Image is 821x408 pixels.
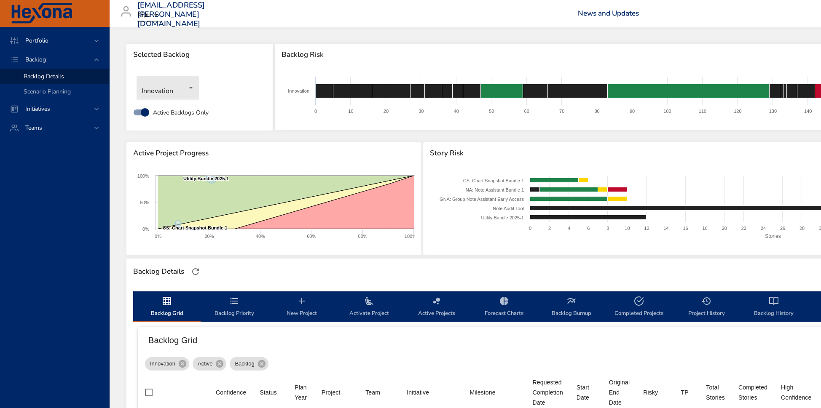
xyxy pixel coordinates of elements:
text: CS: Chart Snapshot Bundle 1 [463,178,524,183]
text: 90 [630,109,635,114]
text: 50% [140,200,149,205]
span: TP [681,387,692,397]
text: 30 [419,109,424,114]
span: Project History [678,296,735,318]
span: Start Date [577,382,596,403]
text: 130 [769,109,777,114]
span: Active Projects [408,296,465,318]
div: Sort [681,387,688,397]
span: Completed Stories [738,382,767,403]
span: Status [260,387,281,397]
div: Total Stories [706,382,725,403]
span: Completed Projects [610,296,668,318]
text: 80 [595,109,600,114]
span: Initiatives [19,105,57,113]
div: Backlog [230,357,268,371]
span: Team [365,387,393,397]
span: Backlog [19,56,53,64]
text: 16 [683,226,688,231]
span: Activate Project [341,296,398,318]
div: Sort [407,387,429,397]
text: 40 [454,109,459,114]
div: Sort [365,387,380,397]
div: Milestone [470,387,495,397]
text: 24 [761,226,766,231]
text: 26 [780,226,785,231]
div: Original End Date [609,377,630,408]
div: Sort [781,382,811,403]
text: 60% [307,234,316,239]
span: Innovation [145,360,180,368]
div: Innovation [145,357,189,371]
text: Note Audit Tool [493,206,524,211]
div: Plan Year [295,382,308,403]
span: Forecast Charts [475,296,533,318]
text: 18 [703,226,708,231]
text: 40% [256,234,265,239]
text: 6 [587,226,590,231]
span: Scenario Planning [24,88,71,96]
div: High Confidence [781,382,811,403]
span: Project [322,387,352,397]
div: Status [260,387,277,397]
text: Utility Bundle 2025-1 [481,215,524,220]
div: Sort [533,377,563,408]
div: Project [322,387,341,397]
div: Backlog Details [131,265,187,278]
span: Backlog Burnup [543,296,600,318]
text: 14 [664,226,669,231]
div: TP [681,387,688,397]
span: Backlog Details [24,72,64,80]
text: 80% [358,234,368,239]
div: Team [365,387,380,397]
span: Initiative [407,387,456,397]
text: 20% [204,234,214,239]
text: 50 [489,109,494,114]
text: 110 [699,109,706,114]
text: 0% [142,227,149,232]
text: 100% [137,173,149,179]
text: 120 [734,109,741,114]
div: Sort [706,382,725,403]
div: Sort [322,387,341,397]
text: NA: Note Assistant Bundle 1 [466,187,524,192]
span: Milestone [470,387,519,397]
div: Sort [260,387,277,397]
img: Hexona [10,3,73,24]
text: 20 [722,226,727,231]
span: Risky [643,387,667,397]
div: Sort [216,387,246,397]
text: 0 [529,226,531,231]
span: Active [193,360,217,368]
div: Kipu [137,8,161,22]
text: 22 [741,226,746,231]
span: Backlog History [745,296,802,318]
text: 28 [800,226,805,231]
text: GNA: Group Note Assistant Early Access [440,197,524,202]
text: 140 [804,109,812,114]
div: Sort [295,382,308,403]
text: 100 [663,109,671,114]
text: 10 [625,226,630,231]
div: Confidence [216,387,246,397]
button: Refresh Page [189,265,202,278]
div: Sort [577,382,596,403]
text: 70 [559,109,564,114]
div: Risky [643,387,658,397]
span: Teams [19,124,49,132]
text: 4 [568,226,570,231]
text: CS: Chart Snapshot Bundle 1 [163,225,227,230]
span: Backlog Grid [138,296,196,318]
text: 60 [524,109,529,114]
div: Sort [470,387,495,397]
text: 10 [348,109,353,114]
text: Stories [765,233,781,239]
text: 20 [384,109,389,114]
text: 8 [607,226,609,231]
div: Requested Completion Date [533,377,563,408]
